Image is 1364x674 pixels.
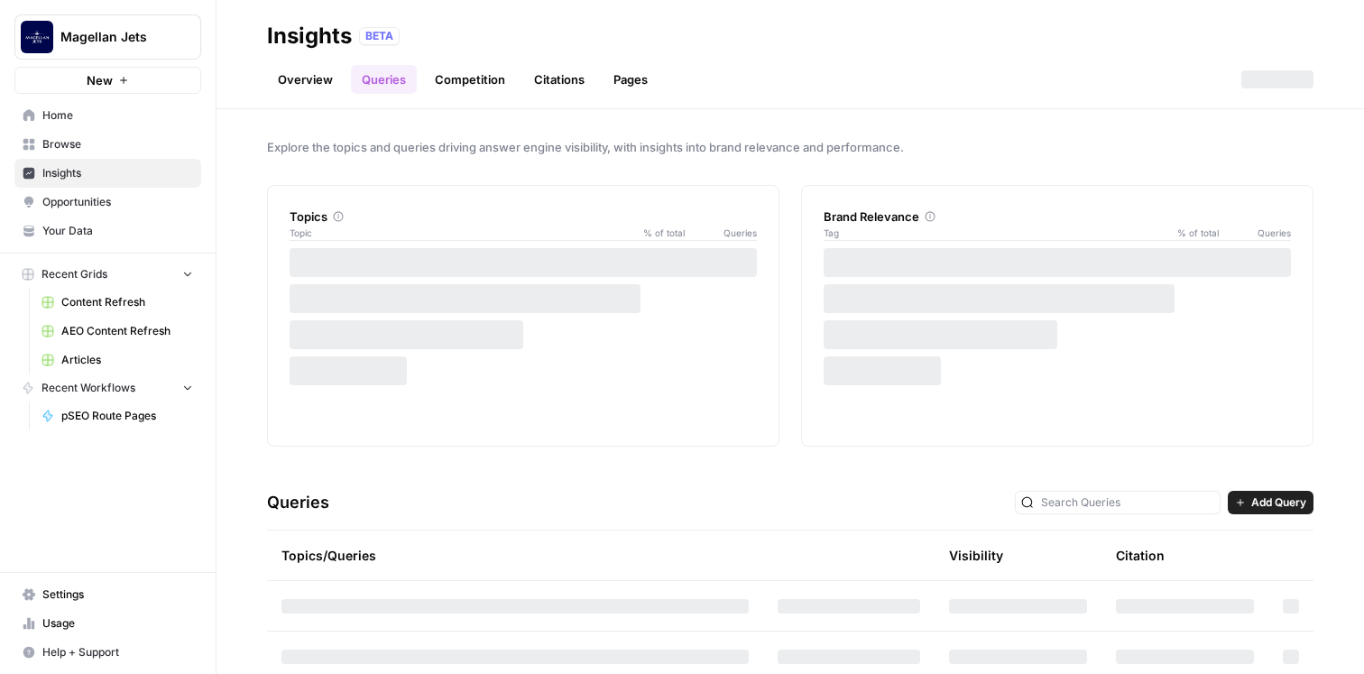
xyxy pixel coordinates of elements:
[290,208,757,226] div: Topics
[14,188,201,217] a: Opportunities
[14,101,201,130] a: Home
[1165,226,1219,240] span: % of total
[424,65,516,94] a: Competition
[1041,494,1214,512] input: Search Queries
[41,266,107,282] span: Recent Grids
[685,226,757,240] span: Queries
[87,71,113,89] span: New
[33,288,201,317] a: Content Refresh
[42,194,193,210] span: Opportunities
[61,294,193,310] span: Content Refresh
[14,130,201,159] a: Browse
[281,531,749,580] div: Topics/Queries
[1251,494,1306,511] span: Add Query
[824,208,1291,226] div: Brand Relevance
[359,27,400,45] div: BETA
[33,402,201,430] a: pSEO Route Pages
[1116,531,1165,580] div: Citation
[61,352,193,368] span: Articles
[42,586,193,603] span: Settings
[1219,226,1291,240] span: Queries
[290,226,631,240] span: Topic
[14,217,201,245] a: Your Data
[949,547,1003,565] div: Visibility
[60,28,170,46] span: Magellan Jets
[14,14,201,60] button: Workspace: Magellan Jets
[14,609,201,638] a: Usage
[41,380,135,396] span: Recent Workflows
[42,165,193,181] span: Insights
[14,638,201,667] button: Help + Support
[603,65,659,94] a: Pages
[267,138,1313,156] span: Explore the topics and queries driving answer engine visibility, with insights into brand relevan...
[267,65,344,94] a: Overview
[14,159,201,188] a: Insights
[42,615,193,632] span: Usage
[267,490,329,515] h3: Queries
[14,580,201,609] a: Settings
[824,226,1165,240] span: Tag
[351,65,417,94] a: Queries
[21,21,53,53] img: Magellan Jets Logo
[267,22,352,51] div: Insights
[14,261,201,288] button: Recent Grids
[1228,491,1313,514] button: Add Query
[523,65,595,94] a: Citations
[61,323,193,339] span: AEO Content Refresh
[33,317,201,346] a: AEO Content Refresh
[14,67,201,94] button: New
[631,226,685,240] span: % of total
[42,136,193,152] span: Browse
[14,374,201,402] button: Recent Workflows
[42,644,193,660] span: Help + Support
[33,346,201,374] a: Articles
[42,223,193,239] span: Your Data
[42,107,193,124] span: Home
[61,408,193,424] span: pSEO Route Pages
